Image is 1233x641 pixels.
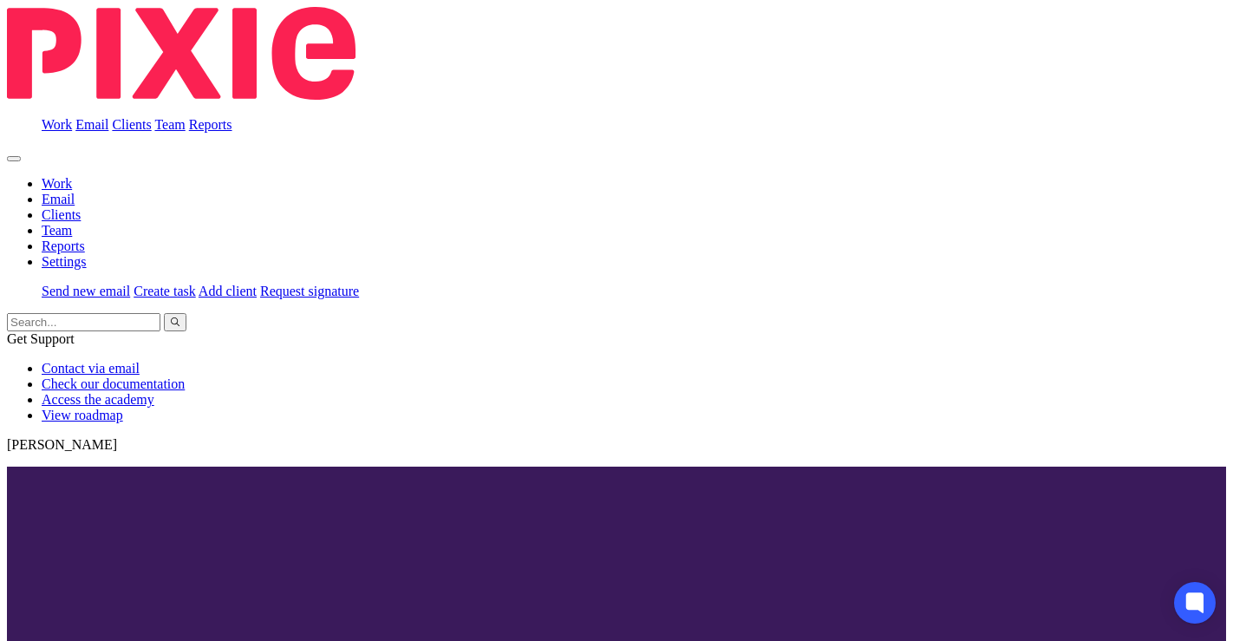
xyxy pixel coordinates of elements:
a: Check our documentation [42,376,185,391]
img: Pixie [7,7,356,100]
a: Work [42,117,72,132]
a: Team [154,117,185,132]
a: Contact via email [42,361,140,376]
a: Reports [42,239,85,253]
a: Email [42,192,75,206]
a: Add client [199,284,257,298]
a: Send new email [42,284,130,298]
a: Work [42,176,72,191]
a: Reports [189,117,232,132]
a: Clients [112,117,151,132]
a: Team [42,223,72,238]
button: Search [164,313,186,331]
a: Access the academy [42,392,154,407]
a: Settings [42,254,87,269]
a: Email [75,117,108,132]
p: [PERSON_NAME] [7,437,1226,453]
a: Clients [42,207,81,222]
a: Request signature [260,284,359,298]
a: View roadmap [42,408,123,422]
a: Create task [134,284,196,298]
input: Search [7,313,160,331]
span: Get Support [7,331,75,346]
